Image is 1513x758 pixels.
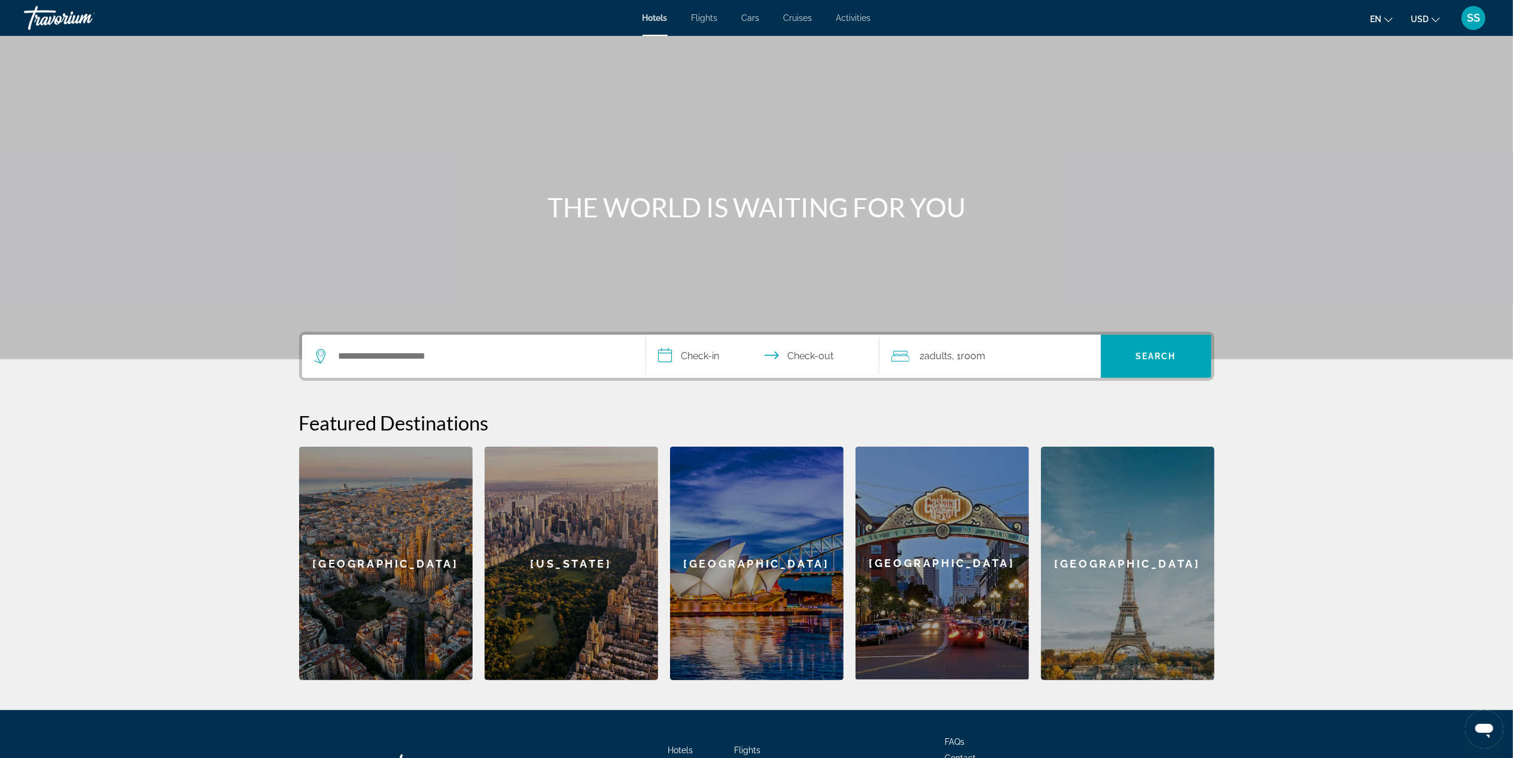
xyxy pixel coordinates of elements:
[670,447,844,680] div: [GEOGRAPHIC_DATA]
[1411,14,1429,24] span: USD
[299,411,1214,435] h2: Featured Destinations
[1411,10,1440,28] button: Change currency
[945,737,965,747] a: FAQs
[1465,710,1503,748] iframe: Button to launch messaging window
[1370,10,1393,28] button: Change language
[485,447,658,680] div: [US_STATE]
[879,335,1101,378] button: Travelers: 2 adults, 0 children
[920,348,952,365] span: 2
[302,335,1211,378] div: Search widget
[692,13,718,23] a: Flights
[1135,351,1176,361] span: Search
[1458,5,1489,31] button: User Menu
[784,13,812,23] a: Cruises
[337,347,628,365] input: Search hotel destination
[299,447,473,680] a: Barcelona[GEOGRAPHIC_DATA]
[1467,12,1480,24] span: SS
[925,350,952,362] span: Adults
[961,350,986,362] span: Room
[856,447,1029,680] a: San Diego[GEOGRAPHIC_DATA]
[668,745,693,755] a: Hotels
[1041,447,1214,680] a: Paris[GEOGRAPHIC_DATA]
[856,447,1029,680] div: [GEOGRAPHIC_DATA]
[299,447,473,680] div: [GEOGRAPHIC_DATA]
[1101,335,1211,378] button: Search
[734,745,760,755] a: Flights
[952,348,986,365] span: , 1
[646,335,879,378] button: Select check in and out date
[742,13,760,23] a: Cars
[485,447,658,680] a: New York[US_STATE]
[643,13,668,23] a: Hotels
[1041,447,1214,680] div: [GEOGRAPHIC_DATA]
[532,192,981,223] h1: THE WORLD IS WAITING FOR YOU
[1370,14,1381,24] span: en
[24,2,144,34] a: Travorium
[670,447,844,680] a: Sydney[GEOGRAPHIC_DATA]
[836,13,871,23] a: Activities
